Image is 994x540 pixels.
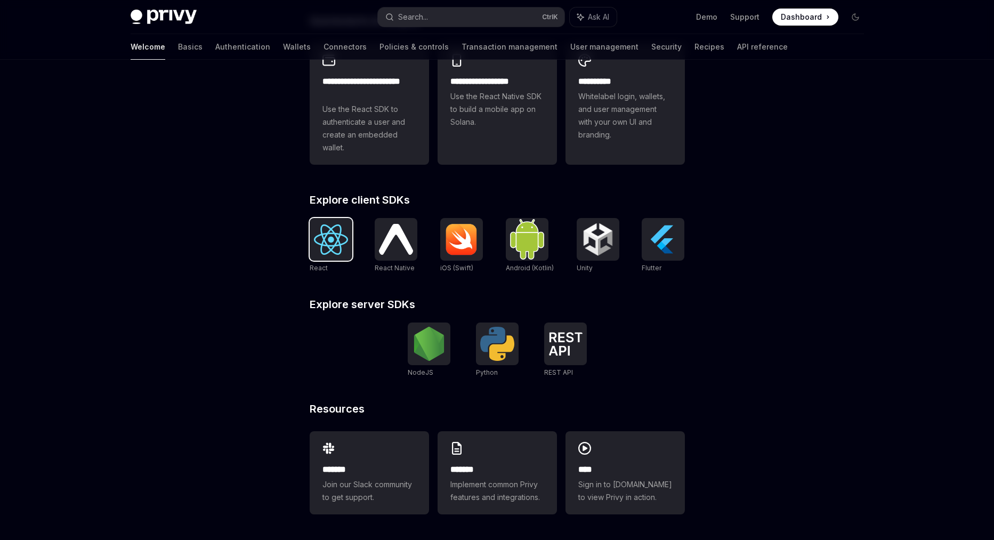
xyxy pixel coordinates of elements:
a: User management [570,34,639,60]
img: iOS (Swift) [445,223,479,255]
a: Wallets [283,34,311,60]
a: **** *****Whitelabel login, wallets, and user management with your own UI and branding. [565,43,685,165]
a: iOS (Swift)iOS (Swift) [440,218,483,273]
a: Support [730,12,759,22]
a: Transaction management [462,34,557,60]
a: REST APIREST API [544,323,587,378]
span: Explore server SDKs [310,299,415,310]
img: REST API [548,332,583,356]
span: Python [476,368,498,376]
img: React Native [379,224,413,254]
button: Search...CtrlK [378,7,564,27]
span: React Native [375,264,415,272]
a: Basics [178,34,203,60]
span: Use the React SDK to authenticate a user and create an embedded wallet. [322,103,416,154]
span: Dashboard [781,12,822,22]
span: Resources [310,404,365,414]
span: Ask AI [588,12,609,22]
img: Flutter [646,222,680,256]
a: Authentication [215,34,270,60]
span: Whitelabel login, wallets, and user management with your own UI and branding. [578,90,672,141]
a: FlutterFlutter [642,218,684,273]
a: Welcome [131,34,165,60]
a: PythonPython [476,323,519,378]
a: Policies & controls [379,34,449,60]
span: Sign in to [DOMAIN_NAME] to view Privy in action. [578,478,672,504]
a: NodeJSNodeJS [408,323,450,378]
a: Android (Kotlin)Android (Kotlin) [506,218,554,273]
a: Connectors [324,34,367,60]
div: Search... [398,11,428,23]
span: Use the React Native SDK to build a mobile app on Solana. [450,90,544,128]
span: React [310,264,328,272]
span: Join our Slack community to get support. [322,478,416,504]
a: React NativeReact Native [375,218,417,273]
a: UnityUnity [577,218,619,273]
img: dark logo [131,10,197,25]
img: Unity [581,222,615,256]
span: Implement common Privy features and integrations. [450,478,544,504]
a: Dashboard [772,9,838,26]
a: Recipes [694,34,724,60]
span: Flutter [642,264,661,272]
img: Android (Kotlin) [510,219,544,259]
span: iOS (Swift) [440,264,473,272]
a: API reference [737,34,788,60]
img: React [314,224,348,255]
span: REST API [544,368,573,376]
span: Android (Kotlin) [506,264,554,272]
span: Unity [577,264,593,272]
a: Security [651,34,682,60]
img: Python [480,327,514,361]
a: Demo [696,12,717,22]
img: NodeJS [412,327,446,361]
span: Ctrl K [542,13,558,21]
a: **** **Join our Slack community to get support. [310,431,429,514]
button: Toggle dark mode [847,9,864,26]
a: ****Sign in to [DOMAIN_NAME] to view Privy in action. [565,431,685,514]
a: **** **Implement common Privy features and integrations. [438,431,557,514]
a: **** **** **** ***Use the React Native SDK to build a mobile app on Solana. [438,43,557,165]
span: Explore client SDKs [310,195,410,205]
a: ReactReact [310,218,352,273]
span: NodeJS [408,368,433,376]
button: Ask AI [570,7,617,27]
